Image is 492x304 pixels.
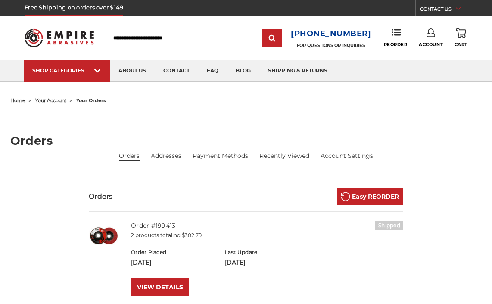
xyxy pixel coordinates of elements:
[420,4,467,16] a: CONTACT US
[131,222,175,229] a: Order #199413
[419,42,443,47] span: Account
[455,28,467,47] a: Cart
[32,67,101,74] div: SHOP CATEGORIES
[10,135,482,147] h1: Orders
[151,151,181,160] a: Addresses
[10,97,25,103] a: home
[110,60,155,82] a: about us
[225,259,245,266] span: [DATE]
[259,151,309,160] a: Recently Viewed
[76,97,106,103] span: your orders
[321,151,373,160] a: Account Settings
[384,28,408,47] a: Reorder
[375,221,403,230] h6: Shipped
[455,42,467,47] span: Cart
[131,259,151,266] span: [DATE]
[337,188,403,205] a: Easy REORDER
[227,60,259,82] a: blog
[155,60,198,82] a: contact
[264,30,281,47] input: Submit
[291,28,371,40] a: [PHONE_NUMBER]
[225,248,310,256] h6: Last Update
[384,42,408,47] span: Reorder
[89,191,113,202] h3: Orders
[131,278,189,296] a: VIEW DETAILS
[291,43,371,48] p: FOR QUESTIONS OR INQUIRIES
[131,232,403,239] p: 2 products totaling $302.79
[193,151,248,160] a: Payment Methods
[25,24,94,51] img: Empire Abrasives
[119,151,140,161] li: Orders
[89,221,119,251] img: 4.5" BHA Alpha Disc
[259,60,336,82] a: shipping & returns
[131,248,216,256] h6: Order Placed
[198,60,227,82] a: faq
[35,97,66,103] a: your account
